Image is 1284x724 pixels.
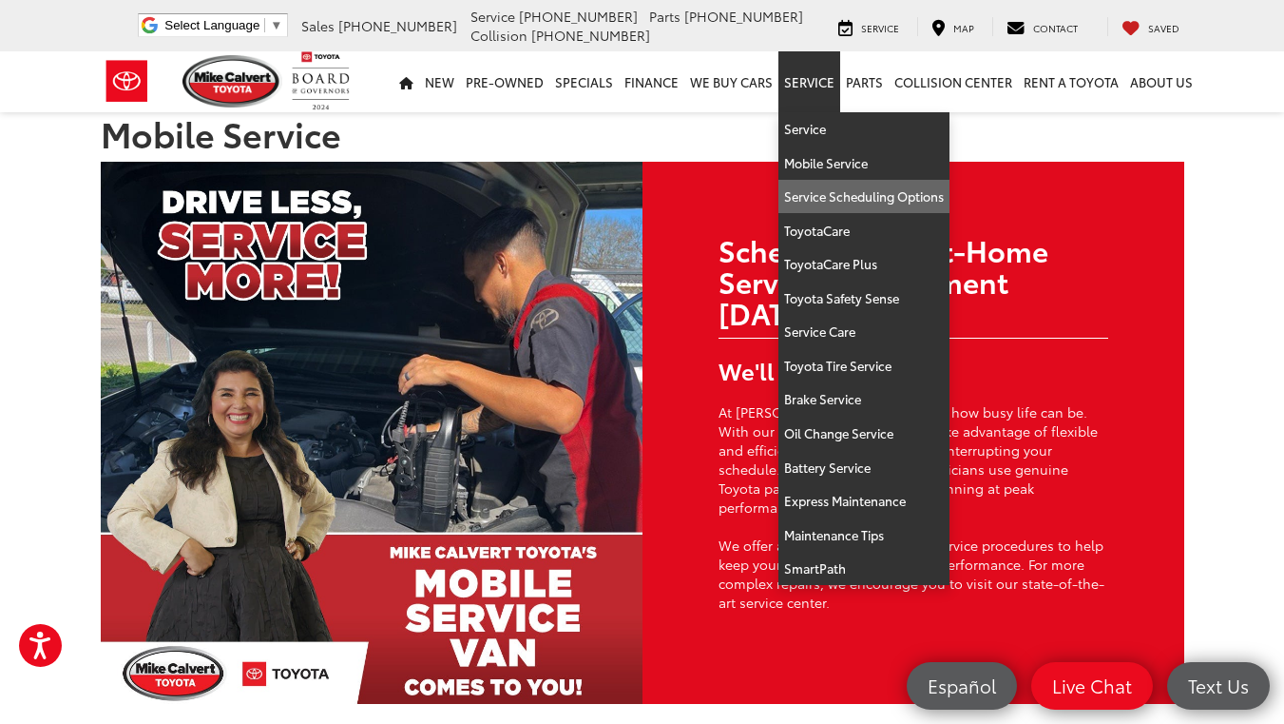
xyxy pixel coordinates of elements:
a: Español [907,662,1017,710]
a: Contact [992,17,1092,36]
a: Service Scheduling Options [778,180,949,214]
a: Mobile Service [778,147,949,181]
a: Service Care [778,315,949,349]
a: Home [393,51,419,112]
a: Service [824,17,913,36]
span: Map [953,21,974,35]
a: Specials [549,51,619,112]
a: My Saved Vehicles [1107,17,1194,36]
a: Select Language​ [164,18,282,32]
span: Saved [1148,21,1179,35]
h3: We'll Come to You! [719,358,1108,382]
h1: Mobile Service [101,114,1184,152]
img: Mobile Service that Comes to You! [101,162,642,704]
a: New [419,51,460,112]
a: Collision Center [889,51,1018,112]
a: Oil Change Service [778,417,949,451]
a: ToyotaCare Plus [778,247,949,282]
a: Finance [619,51,684,112]
a: WE BUY CARS [684,51,778,112]
span: ▼ [270,18,282,32]
h2: Schedule Your At-Home Service Appointment [DATE]! [719,234,1108,328]
span: Live Chat [1043,674,1141,697]
span: Service [861,21,899,35]
a: Maintenance Tips [778,519,949,553]
a: SmartPath [778,552,949,585]
span: [PHONE_NUMBER] [684,7,803,26]
a: Toyota Safety Sense [778,282,949,316]
span: Service [470,7,515,26]
span: Parts [649,7,680,26]
span: [PHONE_NUMBER] [338,16,457,35]
span: Text Us [1179,674,1258,697]
span: Collision [470,26,527,45]
span: Sales [301,16,335,35]
span: [PHONE_NUMBER] [519,7,638,26]
a: Service [778,112,949,147]
a: Text Us [1167,662,1270,710]
a: Map [917,17,988,36]
p: We offer a wide variety of regular service procedures to help keep your vehicle running at peak p... [719,536,1108,612]
a: Rent a Toyota [1018,51,1124,112]
span: Español [918,674,1006,697]
span: Select Language [164,18,259,32]
a: Toyota Tire Service [778,349,949,383]
img: Mike Calvert Toyota [182,55,283,108]
a: Live Chat [1031,662,1153,710]
p: At [PERSON_NAME] Toyota we know how busy life can be. With our mobile service, you can take advan... [719,402,1108,517]
span: [PHONE_NUMBER] [531,26,650,45]
a: Parts [840,51,889,112]
a: Pre-Owned [460,51,549,112]
a: Brake Service [778,382,949,417]
span: Contact [1033,21,1078,35]
span: ​ [264,18,265,32]
a: Battery Service [778,451,949,485]
a: Service [778,51,840,112]
a: ToyotaCare [778,214,949,248]
a: Express Maintenance [778,484,949,519]
a: About Us [1124,51,1198,112]
img: Toyota [91,50,163,112]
